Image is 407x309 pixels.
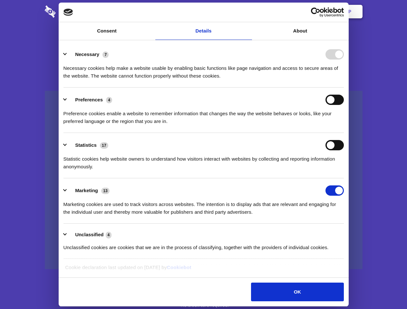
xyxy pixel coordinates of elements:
span: 7 [102,51,109,58]
a: Wistia video thumbnail [45,91,363,269]
button: Necessary (7) [63,49,113,60]
h4: Auto-redaction of sensitive data, encrypted data sharing and self-destructing private chats. Shar... [45,59,363,80]
a: Contact [261,2,291,22]
a: Details [155,22,252,40]
a: Cookiebot [167,265,191,270]
div: Statistic cookies help website owners to understand how visitors interact with websites by collec... [63,150,344,171]
span: 4 [106,97,112,103]
div: Preference cookies enable a website to remember information that changes the way the website beha... [63,105,344,125]
div: Cookie declaration last updated on [DATE] by [60,264,347,276]
img: logo-wordmark-white-trans-d4663122ce5f474addd5e946df7df03e33cb6a1c49d2221995e7729f52c070b2.svg [45,5,100,18]
span: 17 [100,142,108,149]
button: Marketing (13) [63,185,114,196]
button: Statistics (17) [63,140,112,150]
button: Unclassified (4) [63,231,116,239]
a: Consent [59,22,155,40]
label: Marketing [75,188,98,193]
a: About [252,22,349,40]
span: 4 [106,232,112,238]
button: Preferences (4) [63,95,116,105]
label: Statistics [75,142,97,148]
iframe: Drift Widget Chat Controller [375,277,399,301]
h1: Eliminate Slack Data Loss. [45,29,363,52]
button: OK [251,283,344,301]
span: 13 [101,188,110,194]
div: Marketing cookies are used to track visitors across websites. The intention is to display ads tha... [63,196,344,216]
div: Necessary cookies help make a website usable by enabling basic functions like page navigation and... [63,60,344,80]
a: Usercentrics Cookiebot - opens in a new window [287,7,344,17]
label: Necessary [75,51,99,57]
div: Unclassified cookies are cookies that we are in the process of classifying, together with the pro... [63,239,344,251]
img: logo [63,9,73,16]
a: Pricing [189,2,217,22]
label: Preferences [75,97,103,102]
a: Login [292,2,320,22]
